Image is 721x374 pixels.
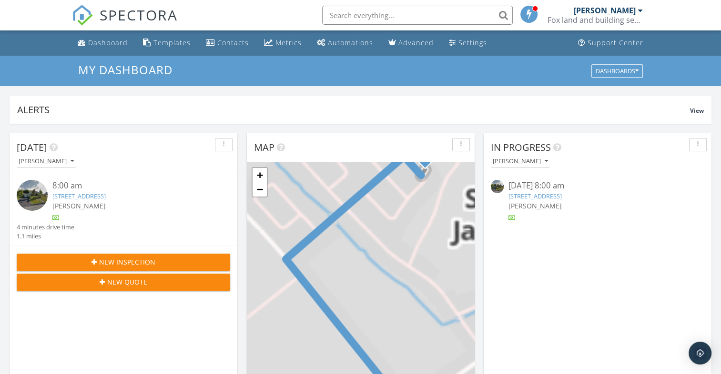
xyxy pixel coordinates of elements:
a: Zoom in [253,168,267,182]
span: My Dashboard [78,62,173,78]
img: streetview [491,180,504,193]
div: Automations [328,38,373,47]
div: Settings [458,38,487,47]
button: New Quote [17,274,230,291]
input: Search everything... [322,6,513,25]
a: Advanced [385,34,437,52]
div: Advanced [398,38,434,47]
i: 1 [423,156,427,163]
a: Settings [445,34,491,52]
button: Dashboards [591,64,643,78]
div: Open Intercom Messenger [689,342,711,364]
button: New Inspection [17,254,230,271]
a: SPECTORA [72,13,178,33]
a: 8:00 am [STREET_ADDRESS] [PERSON_NAME] 4 minutes drive time 1.1 miles [17,180,230,241]
div: 1.1 miles [17,232,74,241]
span: [PERSON_NAME] [508,201,562,210]
span: View [690,107,704,115]
div: Fox land and building services [548,15,643,25]
img: The Best Home Inspection Software - Spectora [72,5,93,26]
a: Automations (Basic) [313,34,377,52]
button: [PERSON_NAME] [491,155,550,168]
div: Contacts [217,38,249,47]
a: [STREET_ADDRESS] [52,192,106,200]
a: Support Center [574,34,647,52]
div: 4 minutes drive time [17,223,74,232]
span: In Progress [491,141,551,154]
div: [PERSON_NAME] [493,158,548,165]
button: [PERSON_NAME] [17,155,76,168]
span: [PERSON_NAME] [52,201,106,210]
div: Dashboard [88,38,128,47]
a: Zoom out [253,182,267,197]
span: New Quote [107,277,147,287]
div: [PERSON_NAME] [19,158,74,165]
a: [DATE] 8:00 am [STREET_ADDRESS] [PERSON_NAME] [491,180,704,222]
div: Dashboards [596,68,639,74]
div: Alerts [17,103,690,116]
a: [STREET_ADDRESS] [508,192,562,200]
a: Dashboard [74,34,132,52]
img: streetview [17,180,48,211]
span: Map [254,141,274,154]
div: 8:00 am [52,180,213,192]
a: Templates [139,34,194,52]
div: Support Center [588,38,643,47]
div: [PERSON_NAME] [574,6,636,15]
div: Templates [153,38,191,47]
span: New Inspection [99,257,155,267]
span: [DATE] [17,141,47,154]
a: Metrics [260,34,305,52]
div: 28 Rue des Trembles, Edmundston, NB E7B 2Y2 [425,158,431,164]
a: Contacts [202,34,253,52]
div: Metrics [275,38,302,47]
span: SPECTORA [100,5,178,25]
div: [DATE] 8:00 am [508,180,686,192]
